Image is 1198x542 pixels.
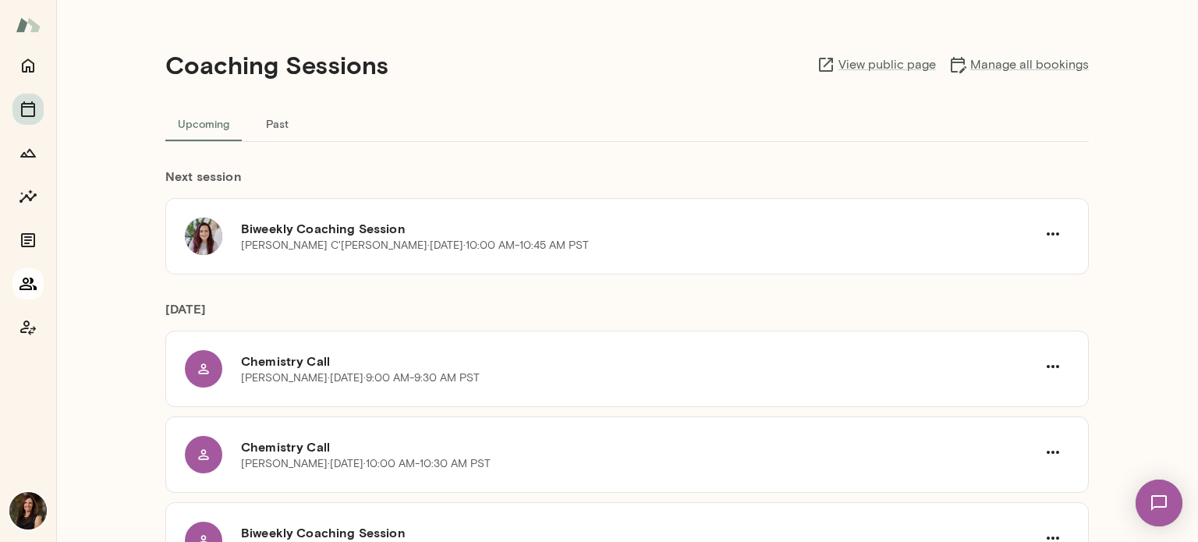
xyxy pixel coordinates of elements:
[241,352,1037,370] h6: Chemistry Call
[165,105,1089,142] div: basic tabs example
[12,268,44,299] button: Members
[12,94,44,125] button: Sessions
[16,10,41,40] img: Mento
[241,437,1037,456] h6: Chemistry Call
[242,105,312,142] button: Past
[12,50,44,81] button: Home
[12,137,44,168] button: Growth Plan
[12,225,44,256] button: Documents
[165,105,242,142] button: Upcoming
[241,219,1037,238] h6: Biweekly Coaching Session
[12,312,44,343] button: Coach app
[241,370,480,386] p: [PERSON_NAME] · [DATE] · 9:00 AM-9:30 AM PST
[241,523,1037,542] h6: Biweekly Coaching Session
[241,238,589,253] p: [PERSON_NAME] C'[PERSON_NAME] · [DATE] · 10:00 AM-10:45 AM PST
[165,299,1089,331] h6: [DATE]
[241,456,491,472] p: [PERSON_NAME] · [DATE] · 10:00 AM-10:30 AM PST
[165,167,1089,198] h6: Next session
[12,181,44,212] button: Insights
[165,50,388,80] h4: Coaching Sessions
[817,55,936,74] a: View public page
[9,492,47,530] img: Carrie Atkin
[948,55,1089,74] a: Manage all bookings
